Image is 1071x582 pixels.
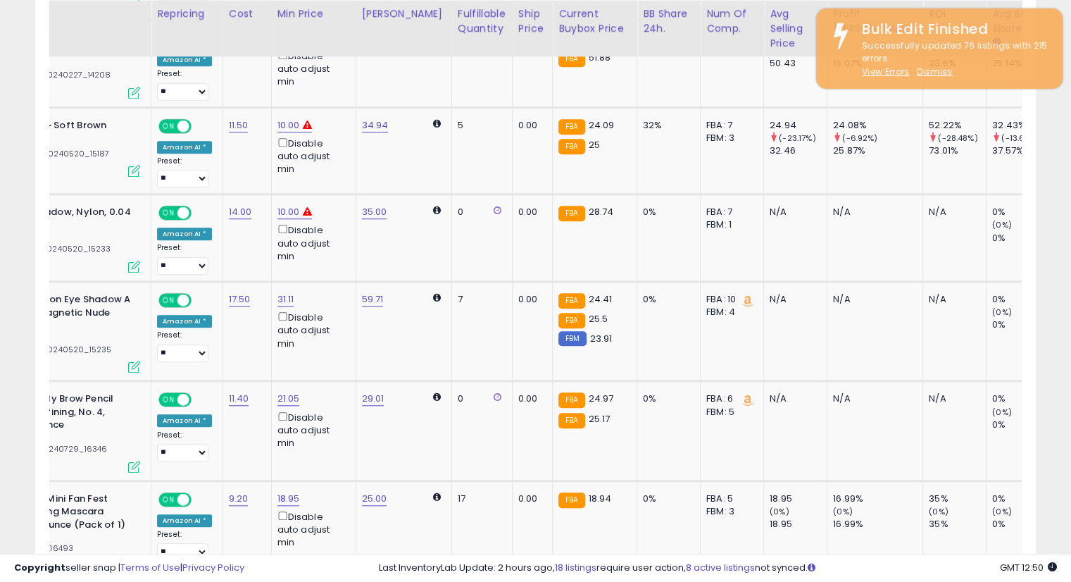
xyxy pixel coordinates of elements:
div: Disable auto adjust min [277,309,345,350]
div: 5 [458,119,501,132]
span: 24.41 [589,292,613,306]
small: (-13.68%) [1001,132,1039,144]
div: 0% [992,392,1049,405]
div: 16.99% [833,493,922,505]
div: 17 [458,493,501,505]
span: | SKU: 20240729_16346 [8,443,108,454]
div: 0.00 [518,206,541,218]
a: 21.05 [277,392,300,406]
div: Preset: [157,69,212,101]
div: 16.99% [833,518,922,531]
div: Profit [PERSON_NAME] [833,6,917,36]
span: | SKU: 20240520_15233 [11,243,111,254]
a: 8 active listings [686,561,755,574]
div: N/A [833,206,912,218]
div: 0% [992,232,1049,244]
div: FBA: 7 [706,119,753,132]
span: 18.94 [589,492,612,505]
div: 52.22% [929,119,986,132]
small: (0%) [992,219,1012,230]
div: Num of Comp. [706,6,758,36]
div: 0% [992,419,1049,431]
u: Dismiss [917,66,952,78]
a: 10.00 [277,205,300,219]
div: FBM: 3 [706,132,753,144]
div: [PERSON_NAME] [362,6,446,21]
span: | SKU: 20240520_15235 [12,344,112,355]
small: (0%) [992,407,1012,418]
div: Preset: [157,156,212,188]
a: 35.00 [362,205,387,219]
div: FBM: 1 [706,218,753,231]
div: 0% [992,293,1049,306]
div: Preset: [157,431,212,462]
span: ON [160,207,177,219]
a: 11.40 [229,392,249,406]
div: 0% [643,493,689,505]
small: (0%) [992,307,1012,318]
div: 18.95 [770,518,827,531]
div: FBM: 4 [706,306,753,318]
div: Amazon AI * [157,141,212,154]
small: (-23.17%) [779,132,815,144]
small: FBA [558,51,584,67]
div: 0.00 [518,493,541,505]
div: 35% [929,518,986,531]
div: 0% [992,518,1049,531]
strong: Copyright [14,561,65,574]
div: Disable auto adjust min [277,222,345,263]
span: 25.5 [589,312,608,326]
small: (0%) [770,506,789,517]
div: N/A [770,206,816,218]
div: Last InventoryLab Update: 2 hours ago, require user action, not synced. [379,562,1057,575]
div: 0% [992,206,1049,218]
div: seller snap | | [14,562,244,575]
div: 18.95 [770,493,827,505]
div: 0% [643,293,689,306]
div: 25.87% [833,144,922,157]
div: Amazon AI * [157,315,212,328]
span: ON [160,394,177,406]
div: 37.57% [992,144,1049,157]
div: FBA: 10 [706,293,753,306]
div: FBM: 3 [706,505,753,518]
div: 35% [929,493,986,505]
div: Disable auto adjust min [277,409,345,450]
a: 18 listings [555,561,596,574]
div: 32.46 [770,144,827,157]
small: FBA [558,119,584,135]
span: 24.97 [589,392,614,405]
small: (0%) [929,506,948,517]
small: FBA [558,139,584,154]
small: (0%) [833,506,853,517]
small: FBA [558,413,584,428]
div: N/A [929,392,975,405]
small: (0%) [992,506,1012,517]
span: 23.91 [590,332,613,345]
a: View Errors [862,66,910,78]
span: OFF [189,394,212,406]
div: 24.94 [770,119,827,132]
span: ON [160,295,177,307]
a: 31.11 [277,292,294,307]
span: 2025-09-8 12:50 GMT [1000,561,1057,574]
div: 0 [458,392,501,405]
a: 10.00 [277,118,300,132]
div: 32.43% [992,119,1049,132]
small: FBA [558,392,584,408]
div: FBA: 7 [706,206,753,218]
a: 11.50 [229,118,249,132]
div: Ship Price [518,6,546,36]
span: OFF [189,295,212,307]
div: ROI [929,6,980,21]
span: OFF [189,120,212,132]
a: 14.00 [229,205,252,219]
div: Cost [229,6,265,21]
a: 34.94 [362,118,389,132]
a: 29.01 [362,392,384,406]
a: 17.50 [229,292,251,307]
a: 18.95 [277,492,300,506]
div: Preset: [157,330,212,362]
div: Amazon AI * [157,514,212,527]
